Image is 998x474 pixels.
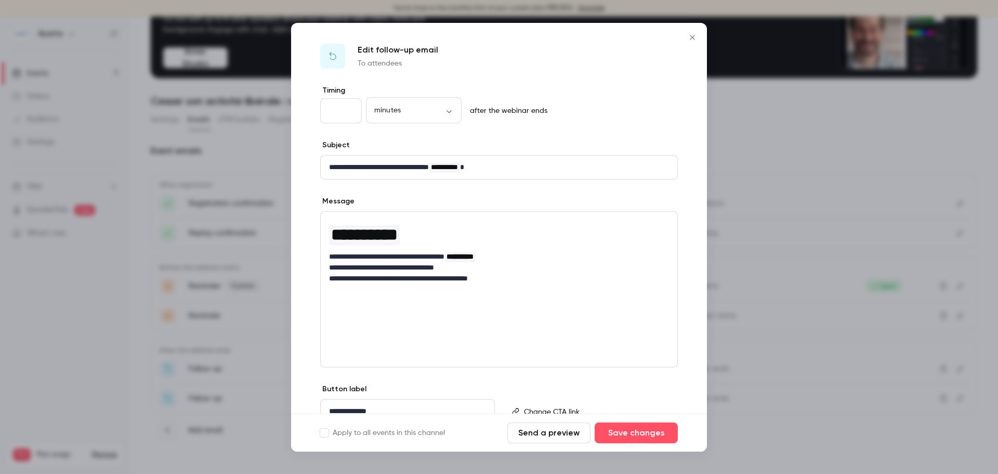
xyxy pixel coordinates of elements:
[320,85,678,96] label: Timing
[321,212,677,290] div: editor
[595,422,678,443] button: Save changes
[320,428,445,438] label: Apply to all events in this channel
[366,105,462,116] div: minutes
[507,422,590,443] button: Send a preview
[320,384,366,394] label: Button label
[320,140,350,150] label: Subject
[358,44,438,56] p: Edit follow-up email
[682,27,703,48] button: Close
[321,156,677,179] div: editor
[358,58,438,69] p: To attendees
[320,196,354,207] label: Message
[321,400,494,423] div: editor
[520,400,677,424] div: editor
[466,106,547,116] p: after the webinar ends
